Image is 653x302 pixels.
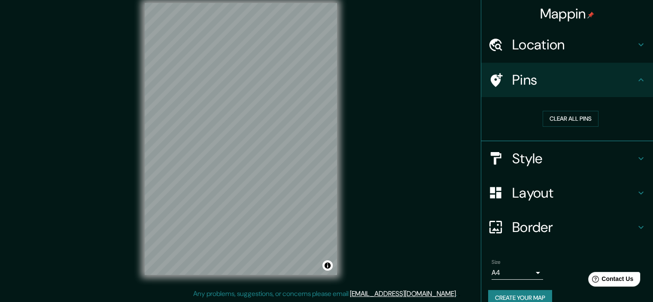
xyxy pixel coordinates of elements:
div: Style [481,141,653,176]
div: A4 [492,266,543,280]
div: . [459,289,460,299]
div: Layout [481,176,653,210]
div: Location [481,27,653,62]
h4: Pins [512,71,636,88]
button: Clear all pins [543,111,598,127]
p: Any problems, suggestions, or concerns please email . [193,289,457,299]
iframe: Help widget launcher [577,268,644,293]
label: Size [492,258,501,265]
a: [EMAIL_ADDRESS][DOMAIN_NAME] [350,289,456,298]
div: . [457,289,459,299]
h4: Mappin [540,5,595,22]
img: pin-icon.png [587,12,594,18]
canvas: Map [145,3,337,275]
h4: Border [512,219,636,236]
div: Pins [481,63,653,97]
h4: Layout [512,184,636,201]
h4: Location [512,36,636,53]
div: Border [481,210,653,244]
h4: Style [512,150,636,167]
button: Toggle attribution [322,260,333,271]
